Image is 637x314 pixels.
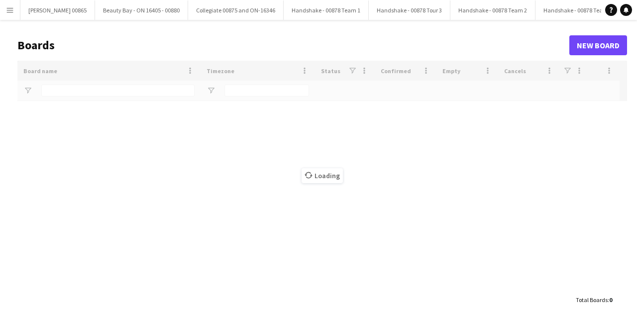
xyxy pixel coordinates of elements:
[609,296,612,304] span: 0
[369,0,450,20] button: Handshake - 00878 Tour 3
[569,35,627,55] a: New Board
[450,0,535,20] button: Handshake - 00878 Team 2
[302,168,343,183] span: Loading
[576,290,612,310] div: :
[188,0,284,20] button: Collegiate 00875 and ON-16346
[17,38,569,53] h1: Boards
[535,0,621,20] button: Handshake - 00878 Team 4
[95,0,188,20] button: Beauty Bay - ON 16405 - 00880
[576,296,608,304] span: Total Boards
[20,0,95,20] button: [PERSON_NAME] 00865
[284,0,369,20] button: Handshake - 00878 Team 1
